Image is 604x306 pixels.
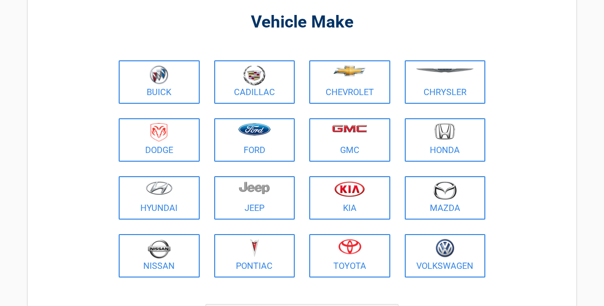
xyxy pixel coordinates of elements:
[214,118,295,162] a: Ford
[309,234,390,278] a: Toyota
[214,176,295,220] a: Jeep
[309,176,390,220] a: Kia
[405,118,486,162] a: Honda
[239,181,270,195] img: jeep
[338,239,361,254] img: toyota
[119,234,200,278] a: Nissan
[214,60,295,104] a: Cadillac
[309,60,390,104] a: Chevrolet
[119,176,200,220] a: Hyundai
[436,239,454,258] img: volkswagen
[405,234,486,278] a: Volkswagen
[238,123,271,136] img: ford
[435,123,455,140] img: honda
[405,176,486,220] a: Mazda
[333,66,366,76] img: chevrolet
[116,11,488,34] h2: Vehicle Make
[146,181,173,195] img: hyundai
[243,65,265,85] img: cadillac
[151,123,167,142] img: dodge
[148,239,171,259] img: nissan
[119,60,200,104] a: Buick
[405,60,486,104] a: Chrysler
[332,125,367,133] img: gmc
[249,239,259,257] img: pontiac
[415,69,474,73] img: chrysler
[150,65,168,84] img: buick
[309,118,390,162] a: GMC
[433,181,457,200] img: mazda
[334,181,365,197] img: kia
[119,118,200,162] a: Dodge
[214,234,295,278] a: Pontiac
